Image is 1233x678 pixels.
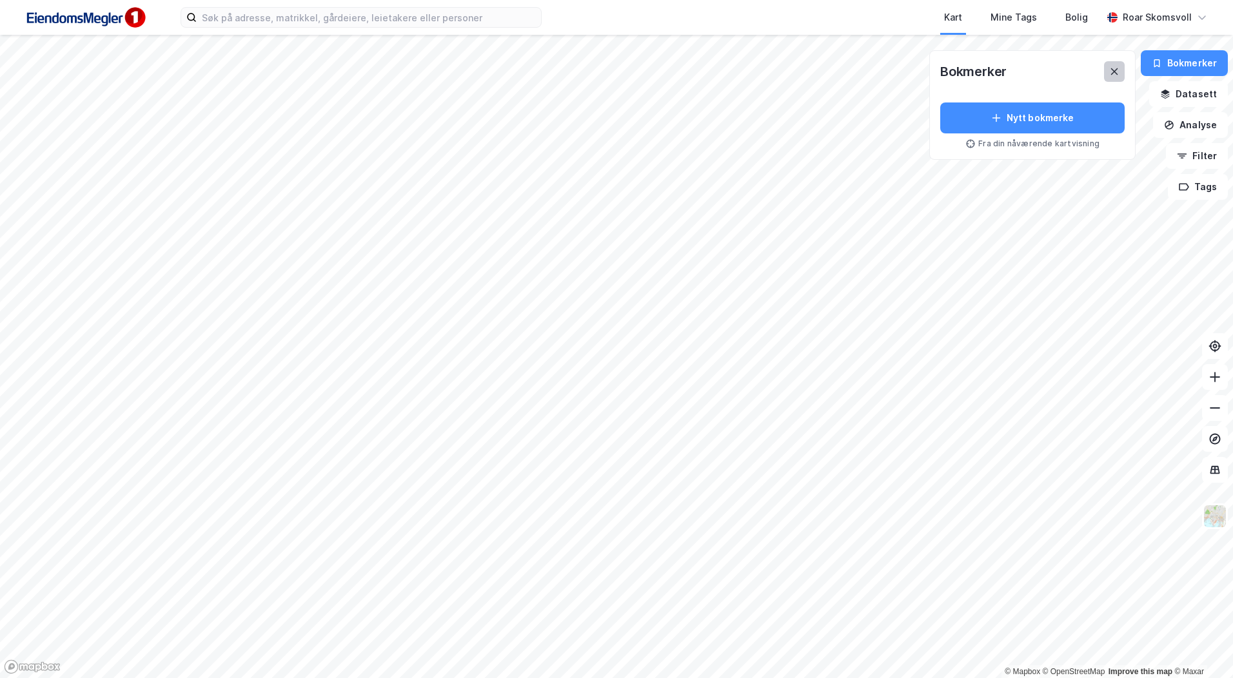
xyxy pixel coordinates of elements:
[944,10,962,25] div: Kart
[1149,81,1228,107] button: Datasett
[1043,667,1105,676] a: OpenStreetMap
[1141,50,1228,76] button: Bokmerker
[1005,667,1040,676] a: Mapbox
[1169,616,1233,678] iframe: Chat Widget
[1166,143,1228,169] button: Filter
[940,61,1007,82] div: Bokmerker
[1168,174,1228,200] button: Tags
[940,102,1125,133] button: Nytt bokmerke
[1109,667,1172,676] a: Improve this map
[4,659,61,674] a: Mapbox homepage
[21,3,150,32] img: F4PB6Px+NJ5v8B7XTbfpPpyloAAAAASUVORK5CYII=
[1153,112,1228,138] button: Analyse
[1065,10,1088,25] div: Bolig
[197,8,541,27] input: Søk på adresse, matrikkel, gårdeiere, leietakere eller personer
[1169,616,1233,678] div: Kontrollprogram for chat
[1203,504,1227,528] img: Z
[1123,10,1192,25] div: Roar Skomsvoll
[991,10,1037,25] div: Mine Tags
[940,139,1125,149] div: Fra din nåværende kartvisning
